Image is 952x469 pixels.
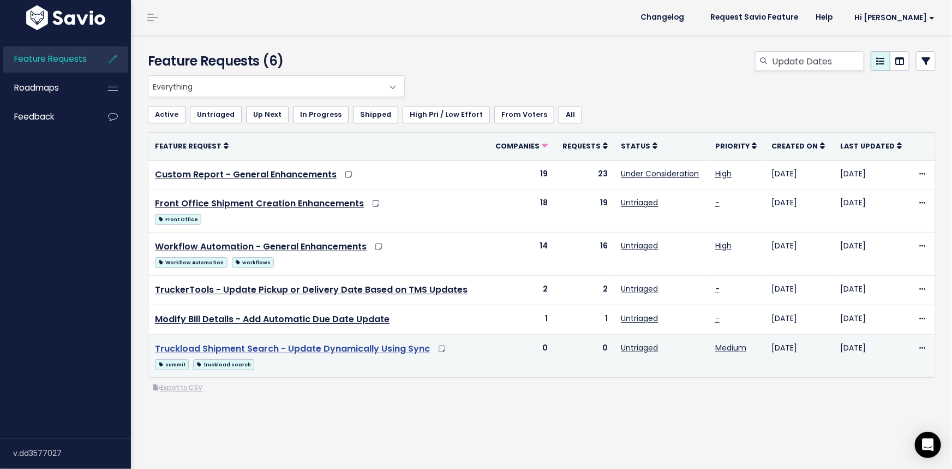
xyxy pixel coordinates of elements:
a: Workflow Automation - General Enhancements [155,240,367,253]
a: In Progress [293,106,349,123]
td: [DATE] [765,233,834,276]
span: Last Updated [840,141,895,151]
td: 14 [487,233,554,276]
td: [DATE] [765,160,834,189]
a: Help [807,9,841,26]
td: [DATE] [765,276,834,305]
img: logo-white.9d6f32f41409.svg [23,5,108,30]
td: 23 [554,160,614,189]
a: From Voters [494,106,554,123]
span: Front Office [155,214,201,225]
h4: Feature Requests (6) [148,51,400,71]
a: - [715,313,720,324]
input: Search features... [771,51,864,71]
td: [DATE] [834,160,911,189]
a: Feature Requests [3,46,91,72]
a: workflows [232,255,274,269]
a: Priority [715,140,757,151]
span: Roadmaps [14,82,59,93]
a: Up Next [246,106,289,123]
td: 1 [554,305,614,335]
a: Feature Request [155,140,229,151]
a: Status [621,140,658,151]
span: Feature Request [155,141,221,151]
span: Companies [495,141,540,151]
ul: Filter feature requests [148,106,936,123]
td: [DATE] [834,233,911,276]
div: v.dd3577027 [13,439,131,467]
span: Status [621,141,651,151]
a: - [715,197,720,208]
a: High Pri / Low Effort [403,106,490,123]
td: [DATE] [834,189,911,233]
a: High [715,240,732,251]
span: summit [155,359,189,370]
span: Created On [771,141,818,151]
td: 0 [554,334,614,377]
a: Front Office [155,212,201,225]
span: Everything [148,76,382,97]
span: truckload search [193,359,254,370]
a: Roadmaps [3,75,91,100]
span: Everything [148,75,405,97]
td: 18 [487,189,554,233]
a: Custom Report - General Enhancements [155,168,337,181]
span: Feature Requests [14,53,87,64]
a: Untriaged [621,313,658,324]
a: Request Savio Feature [702,9,807,26]
a: Untriaged [621,283,658,294]
td: [DATE] [834,334,911,377]
a: Under Consideration [621,168,699,179]
a: Untriaged [621,342,658,353]
a: Export to CSV [153,383,202,392]
a: High [715,168,732,179]
a: Truckload Shipment Search - Update Dynamically Using Sync [155,342,430,355]
a: Shipped [353,106,398,123]
a: Medium [715,342,746,353]
a: Front Office Shipment Creation Enhancements [155,197,364,210]
td: [DATE] [834,305,911,335]
a: All [559,106,582,123]
a: Companies [495,140,548,151]
a: Workflow Automation [155,255,227,269]
a: truckload search [193,357,254,371]
td: [DATE] [765,305,834,335]
span: Priority [715,141,750,151]
td: [DATE] [765,334,834,377]
a: Untriaged [621,240,658,251]
span: Feedback [14,111,54,122]
td: 19 [554,189,614,233]
td: 2 [554,276,614,305]
span: Workflow Automation [155,257,227,268]
a: summit [155,357,189,371]
a: TruckerTools - Update Pickup or Delivery Date Based on TMS Updates [155,283,468,296]
td: 16 [554,233,614,276]
td: [DATE] [834,276,911,305]
a: Hi [PERSON_NAME] [841,9,943,26]
a: Untriaged [621,197,658,208]
a: Feedback [3,104,91,129]
td: 0 [487,334,554,377]
td: [DATE] [765,189,834,233]
td: 2 [487,276,554,305]
a: Requests [563,140,608,151]
span: workflows [232,257,274,268]
a: - [715,283,720,294]
span: Changelog [640,14,684,21]
a: Active [148,106,185,123]
td: 19 [487,160,554,189]
a: Created On [771,140,825,151]
a: Modify Bill Details - Add Automatic Due Date Update [155,313,390,325]
span: Requests [563,141,601,151]
span: Hi [PERSON_NAME] [854,14,935,22]
td: 1 [487,305,554,335]
a: Untriaged [190,106,242,123]
a: Last Updated [840,140,902,151]
div: Open Intercom Messenger [915,432,941,458]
